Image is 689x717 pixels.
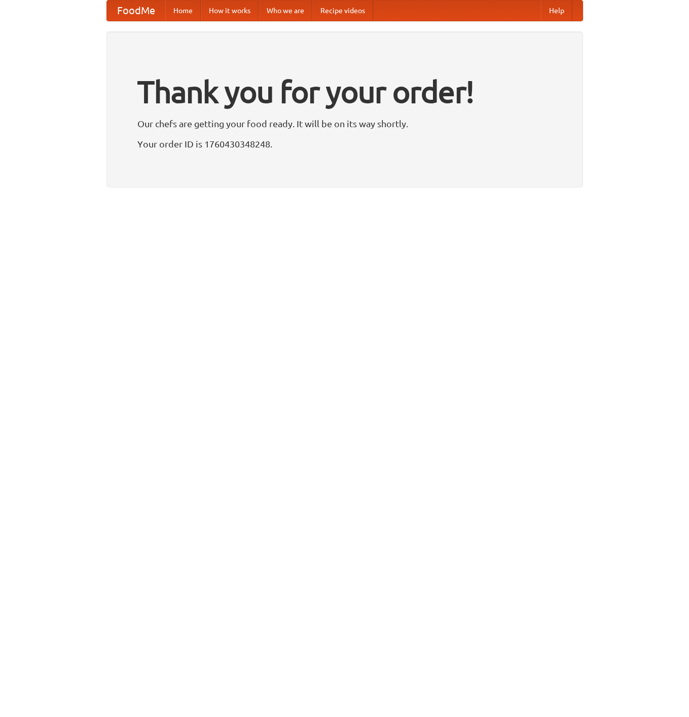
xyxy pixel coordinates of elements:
a: Help [541,1,572,21]
a: FoodMe [107,1,165,21]
h1: Thank you for your order! [137,67,552,116]
a: Home [165,1,201,21]
a: Who we are [259,1,312,21]
p: Your order ID is 1760430348248. [137,136,552,152]
a: Recipe videos [312,1,373,21]
p: Our chefs are getting your food ready. It will be on its way shortly. [137,116,552,131]
a: How it works [201,1,259,21]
